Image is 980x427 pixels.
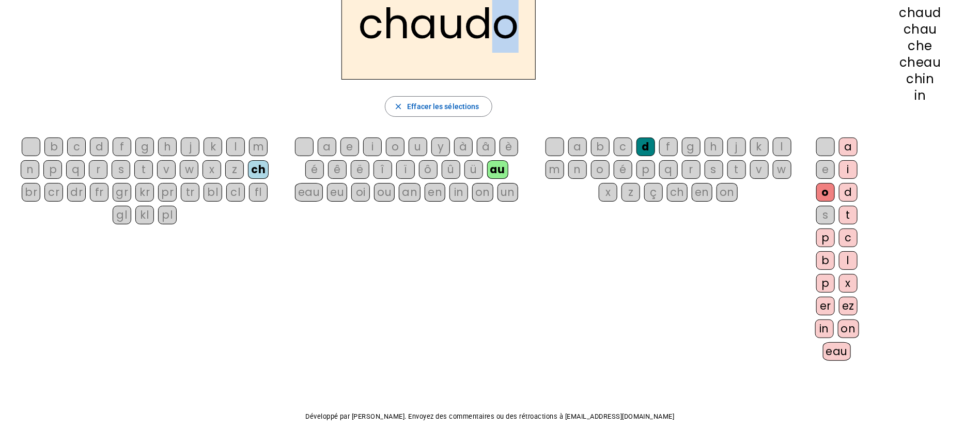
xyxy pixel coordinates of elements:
button: Effacer les sélections [385,96,492,117]
div: dr [67,183,86,202]
div: eau [295,183,323,202]
div: au [487,160,508,179]
div: bl [204,183,222,202]
div: eu [327,183,347,202]
div: l [226,138,245,156]
div: ï [396,160,415,179]
div: ez [839,297,858,315]
div: z [225,160,244,179]
div: o [591,160,610,179]
div: m [546,160,564,179]
div: ou [374,183,395,202]
div: cheau [877,56,963,69]
div: kr [135,183,154,202]
div: p [43,160,62,179]
div: ch [667,183,688,202]
div: y [431,138,450,156]
div: er [816,297,835,315]
div: pl [158,206,177,224]
div: q [66,160,85,179]
div: e [340,138,359,156]
mat-icon: close [394,102,403,111]
div: g [682,138,701,156]
div: a [318,138,336,156]
div: ô [419,160,438,179]
div: che [877,40,963,52]
div: v [157,160,176,179]
div: d [90,138,108,156]
div: p [816,274,835,293]
div: ch [248,160,269,179]
div: t [134,160,153,179]
div: r [89,160,107,179]
div: x [599,183,617,202]
div: r [682,160,701,179]
div: i [839,160,858,179]
div: c [67,138,86,156]
div: kl [135,206,154,224]
div: p [636,160,655,179]
div: u [409,138,427,156]
div: en [692,183,712,202]
div: b [591,138,610,156]
div: fl [249,183,268,202]
div: t [839,206,858,224]
div: in [449,183,468,202]
div: l [773,138,791,156]
div: h [705,138,723,156]
div: on [838,319,859,338]
p: Développé par [PERSON_NAME]. Envoyez des commentaires ou des rétroactions à [EMAIL_ADDRESS][DOMAI... [8,410,972,423]
div: oi [351,183,370,202]
div: br [22,183,40,202]
div: chau [877,23,963,36]
div: è [500,138,518,156]
div: i [363,138,382,156]
div: j [727,138,746,156]
div: ë [351,160,369,179]
div: v [750,160,769,179]
div: ü [464,160,483,179]
div: a [839,138,858,156]
div: j [181,138,199,156]
span: Effacer les sélections [407,100,479,113]
div: gr [113,183,131,202]
div: d [839,183,858,202]
div: n [21,160,39,179]
div: n [568,160,587,179]
div: f [659,138,678,156]
div: ç [644,183,663,202]
div: x [839,274,858,293]
div: é [305,160,324,179]
div: an [399,183,421,202]
div: in [815,319,834,338]
div: t [727,160,746,179]
div: l [839,251,858,270]
div: on [717,183,738,202]
div: eau [823,342,851,361]
div: x [203,160,221,179]
div: î [374,160,392,179]
div: ê [328,160,347,179]
div: gl [113,206,131,224]
div: o [816,183,835,202]
div: g [135,138,154,156]
div: cl [226,183,245,202]
div: q [659,160,678,179]
div: m [249,138,268,156]
div: d [636,138,655,156]
div: s [705,160,723,179]
div: s [816,206,835,224]
div: in [877,89,963,102]
div: e [816,160,835,179]
div: k [750,138,769,156]
div: w [773,160,791,179]
div: on [472,183,493,202]
div: w [180,160,198,179]
div: k [204,138,222,156]
div: h [158,138,177,156]
div: b [816,251,835,270]
div: tr [181,183,199,202]
div: â [477,138,495,156]
div: p [816,228,835,247]
div: chaud [877,7,963,19]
